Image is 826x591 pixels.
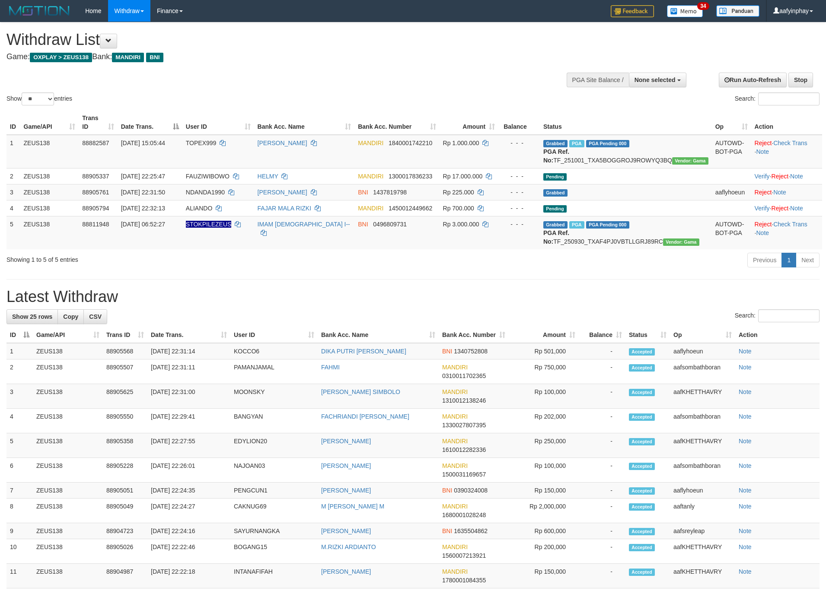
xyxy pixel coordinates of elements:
label: Show entries [6,92,72,105]
th: Game/API: activate to sort column ascending [33,327,103,343]
span: Marked by aafsreyleap [569,221,584,229]
div: Showing 1 to 5 of 5 entries [6,252,338,264]
span: Accepted [629,569,655,576]
span: Accepted [629,487,655,495]
th: Date Trans.: activate to sort column descending [118,110,182,135]
span: Accepted [629,413,655,421]
a: Note [756,229,769,236]
span: MANDIRI [442,503,468,510]
a: Reject [755,189,772,196]
th: Op: activate to sort column ascending [670,327,735,343]
span: 88905337 [82,173,109,180]
td: ZEUS138 [33,384,103,409]
div: - - - [502,204,536,213]
td: [DATE] 22:27:55 [147,433,230,458]
td: 88905568 [103,343,147,359]
span: [DATE] 06:52:27 [121,221,165,228]
td: 88904723 [103,523,147,539]
a: FAJAR MALA RIZKI [258,205,311,212]
span: MANDIRI [358,173,383,180]
th: Bank Acc. Name: activate to sort column ascending [254,110,355,135]
td: aaflyhoeun [712,184,751,200]
a: [PERSON_NAME] [321,462,371,469]
span: Grabbed [543,140,568,147]
span: Copy 1340752808 to clipboard [454,348,488,355]
span: MANDIRI [112,53,144,62]
a: CSV [83,309,107,324]
td: AUTOWD-BOT-PGA [712,135,751,168]
span: BNI [442,527,452,534]
span: Copy 0310011702365 to clipboard [442,372,486,379]
a: [PERSON_NAME] [321,568,371,575]
span: Vendor URL: https://trx31.1velocity.biz [672,157,708,165]
a: 1 [781,253,796,267]
td: ZEUS138 [33,359,103,384]
span: 88882587 [82,140,109,146]
td: Rp 250,000 [509,433,579,458]
td: INTANAFIFAH [230,564,318,588]
td: aafKHETTHAVRY [670,564,735,588]
td: MOONSKY [230,384,318,409]
span: Rp 3.000.000 [443,221,479,228]
a: Note [773,189,786,196]
span: 88905761 [82,189,109,196]
input: Search: [758,309,820,322]
td: ZEUS138 [20,168,79,184]
th: Status: activate to sort column ascending [625,327,670,343]
a: M.RIZKI ARDIANTO [321,543,376,550]
a: [PERSON_NAME] [258,140,307,146]
td: ZEUS138 [33,343,103,359]
td: 8 [6,499,33,523]
th: ID [6,110,20,135]
td: aafsombathboran [670,458,735,483]
td: 88905051 [103,483,147,499]
a: FACHRIANDI [PERSON_NAME] [321,413,409,420]
a: Reject [772,173,789,180]
span: MANDIRI [442,462,468,469]
span: Copy 1635504862 to clipboard [454,527,488,534]
th: Status [540,110,712,135]
span: MANDIRI [442,568,468,575]
a: Verify [755,173,770,180]
span: Grabbed [543,189,568,197]
a: [PERSON_NAME] [321,438,371,445]
img: panduan.png [716,5,759,17]
td: ZEUS138 [33,458,103,483]
span: 34 [697,2,709,10]
td: aaftanly [670,499,735,523]
td: Rp 2,000,000 [509,499,579,523]
td: [DATE] 22:22:18 [147,564,230,588]
img: Feedback.jpg [611,5,654,17]
td: - [579,458,625,483]
span: Copy 1310012138246 to clipboard [442,397,486,404]
div: - - - [502,172,536,181]
a: FAHMI [321,364,340,371]
span: Grabbed [543,221,568,229]
td: aafKHETTHAVRY [670,384,735,409]
a: [PERSON_NAME] SIMBOLO [321,388,400,395]
span: Copy 1560007213921 to clipboard [442,552,486,559]
span: Copy [63,313,78,320]
td: ZEUS138 [20,135,79,168]
td: ZEUS138 [33,483,103,499]
th: Trans ID: activate to sort column ascending [79,110,117,135]
a: Show 25 rows [6,309,58,324]
span: PGA Pending [586,221,629,229]
a: Note [739,438,752,445]
span: Copy 1450012449662 to clipboard [389,205,432,212]
span: Rp 17.000.000 [443,173,483,180]
td: 88904987 [103,564,147,588]
td: - [579,483,625,499]
td: - [579,384,625,409]
td: ZEUS138 [33,539,103,564]
td: - [579,359,625,384]
td: · · [751,168,822,184]
td: ZEUS138 [33,433,103,458]
th: Balance: activate to sort column ascending [579,327,625,343]
th: Game/API: activate to sort column ascending [20,110,79,135]
span: Copy 1780001084355 to clipboard [442,577,486,584]
span: 88811948 [82,221,109,228]
button: None selected [629,73,686,87]
span: MANDIRI [442,364,468,371]
td: ZEUS138 [33,409,103,433]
